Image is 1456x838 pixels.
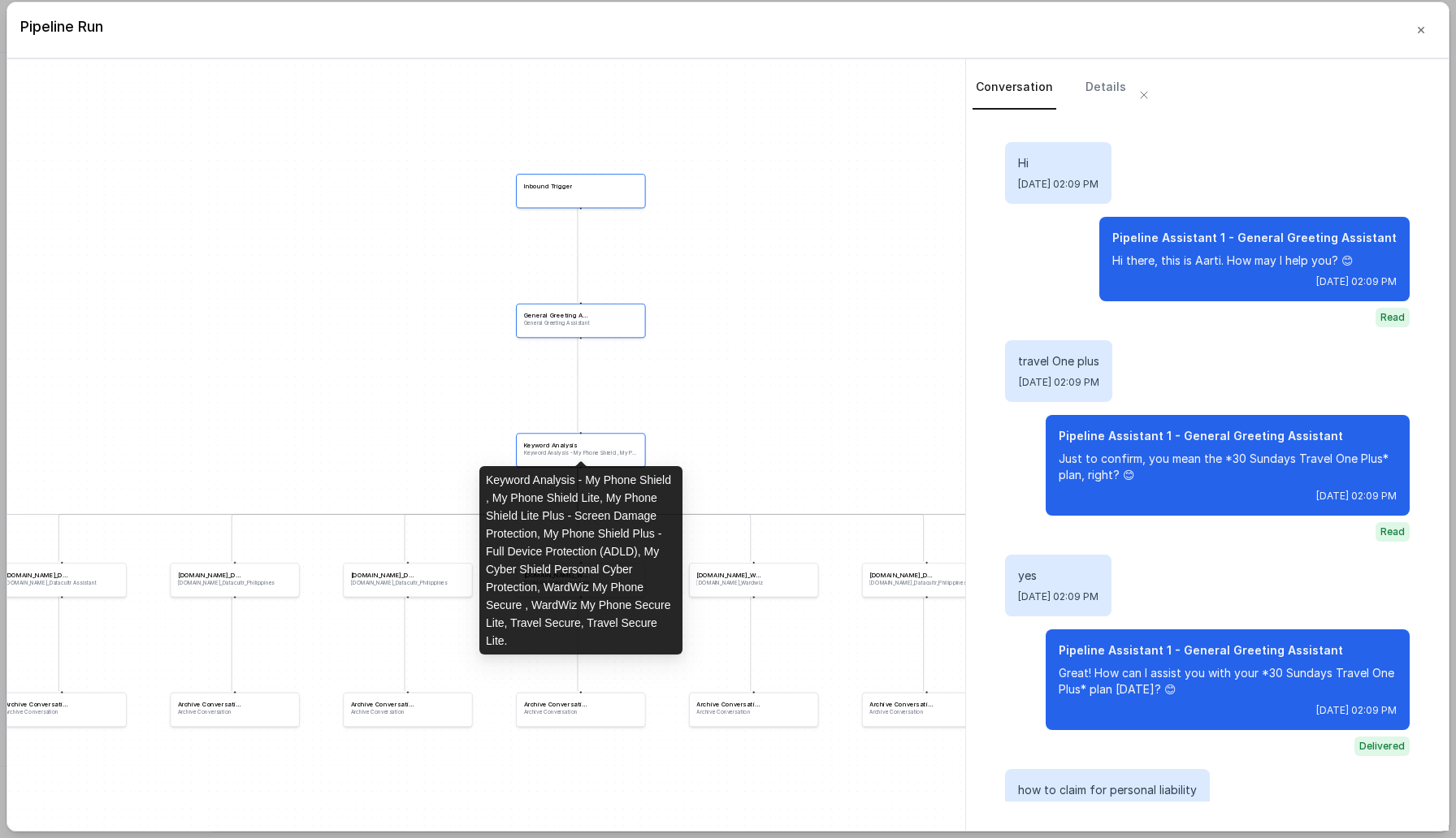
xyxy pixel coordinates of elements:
span: Archive Conversation [351,700,416,709]
p: Archive Conversation [178,709,292,716]
g: Edge from thRPV97V40psifsRRbIYq to XrDkUgQgafNsS_QQDzX5r [405,467,578,561]
p: Just to confirm, you mean the *30 Sundays Travel One Plus* plan, right? 😊 [1059,451,1397,483]
span: [DATE] 02:09 PM [1316,275,1397,288]
span: [DOMAIN_NAME]_Datacultr_Philippines [869,571,934,580]
p: General Greeting Assistant [524,320,638,327]
g: Edge from thRPV97V40psifsRRbIYq to gwCkQptTOdMEIrVjpMqsj [578,467,751,561]
span: [DOMAIN_NAME]_Datacultr_Philippines [351,571,416,580]
g: Edge from thRPV97V40psifsRRbIYq to 3dPT4pyK_yk0DkeUY0Wb2 [58,467,578,561]
span: [DOMAIN_NAME]_Datacultr Assistant [5,571,70,580]
span: Archive Conversation [869,700,934,709]
p: Archive Conversation [696,709,810,716]
nav: Tabs [973,66,1129,110]
p: Keyword Analysis - My Phone Shield , My Phone Shield Lite, My Phone Shield Lite Plus - Screen Dam... [524,450,638,457]
div: Pipeline Run [20,15,103,45]
span: [DATE] 02:09 PM [1018,178,1098,191]
p: Great! How can I assist you with your *30 Sundays Travel One Plus* plan [DATE]? 😊 [1059,665,1397,698]
div: Archive ConversationArchive Conversation [862,693,992,728]
div: Archive ConversationArchive Conversation [689,693,819,728]
div: [DOMAIN_NAME]_Datacultr_Philippines[DOMAIN_NAME]_Datacultr_Philippines [862,563,992,598]
p: Hi [1018,155,1098,171]
p: Archive Conversation [524,709,638,716]
span: [DOMAIN_NAME]_Datacultr_Philippines [178,571,243,580]
span: Read [1376,308,1410,327]
div: Keyword Analysis - My Phone Shield , My Phone Shield Lite, My Phone Shield Lite Plus - Screen Dam... [479,466,682,654]
a: Conversation [973,66,1056,110]
p: [DOMAIN_NAME]_Datacultr_Philippines [869,579,983,586]
p: Pipeline Assistant 1 - General Greeting Assistant [1059,428,1397,444]
p: Hi there, this is Aarti. How may I help you? 😊 [1112,253,1397,269]
span: [DATE] 02:09 PM [1019,376,1099,389]
g: Edge from thRPV97V40psifsRRbIYq to qQ11vnRDoSpLnIE2BXH4g [232,467,578,561]
div: General Greeting AssistantGeneral Greeting Assistant [516,304,646,339]
p: Archive Conversation [351,709,465,716]
span: Read [1376,522,1410,542]
div: Archive ConversationArchive Conversation [516,693,646,728]
span: Archive Conversation [524,700,589,709]
p: [DOMAIN_NAME]_Datacultr_Philippines [351,579,465,586]
span: [DATE] 02:09 PM [1018,590,1098,603]
g: Edge from thRPV97V40psifsRRbIYq to h7owXAmY9DzRmDvrKbaQf [578,467,924,561]
g: Edge from thRPV97V40psifsRRbIYq to xHo-4TmC_8NNxZ1LOphnG [578,467,1269,561]
div: [DOMAIN_NAME]_Wardwiz[DOMAIN_NAME]_Wardwiz [689,563,819,598]
p: Pipeline Assistant 1 - General Greeting Assistant [1112,230,1397,246]
div: Archive ConversationArchive Conversation [343,693,473,728]
span: General Greeting Assistant [524,311,589,320]
p: how to claim for personal liability [1018,782,1197,798]
span: [DATE] 02:09 PM [1316,490,1397,503]
span: Inbound Trigger [524,182,573,191]
p: [DOMAIN_NAME]_Datacultr Assistant [5,579,119,586]
a: Details [1082,66,1129,110]
span: Archive Conversation [5,700,70,709]
p: Archive Conversation [5,709,119,716]
p: [DOMAIN_NAME]_Wardwiz [696,579,810,586]
div: [DOMAIN_NAME]_Datacultr_Philippines[DOMAIN_NAME]_Datacultr_Philippines [170,563,300,598]
span: [DATE] 02:09 PM [1316,704,1397,717]
p: travel One plus [1018,353,1099,369]
span: Delivered [1354,736,1410,756]
p: Pipeline Assistant 1 - General Greeting Assistant [1059,642,1397,659]
div: Keyword AnalysisKeyword Analysis - My Phone Shield , My Phone Shield Lite, My Phone Shield Lite P... [516,433,646,468]
span: Archive Conversation [696,700,761,709]
span: Keyword Analysis [524,441,578,450]
div: [DOMAIN_NAME]_Datacultr_Philippines[DOMAIN_NAME]_Datacultr_Philippines [343,563,473,598]
span: Archive Conversation [178,700,243,709]
span: [DOMAIN_NAME]_Wardwiz [696,571,761,580]
p: Archive Conversation [869,709,983,716]
div: Inbound Trigger [516,174,646,209]
p: yes [1018,568,1098,584]
div: Archive ConversationArchive Conversation [170,693,300,728]
p: [DOMAIN_NAME]_Datacultr_Philippines [178,579,292,586]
